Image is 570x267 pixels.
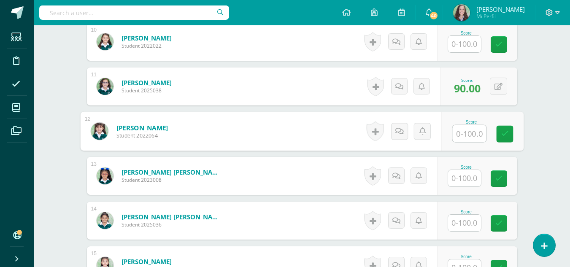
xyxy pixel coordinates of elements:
[91,122,108,140] img: f07b18bbae65de2ed1862caf28287e30.png
[97,33,113,50] img: a55aaddd4e78ef7f86d72680f89c176b.png
[122,42,172,49] span: Student 2022022
[452,125,486,142] input: 0-100.0
[122,213,223,221] a: [PERSON_NAME] [PERSON_NAME]
[452,120,490,124] div: Score
[453,4,470,21] img: 3752133d52f33eb8572d150d85f25ab5.png
[97,167,113,184] img: b0ec64e242d068a102b3e8de92443587.png
[122,221,223,228] span: Student 2025036
[429,11,438,20] span: 40
[97,78,113,95] img: 125f88d77b394dcbb7e79e7098199eb7.png
[122,78,172,87] a: [PERSON_NAME]
[454,77,481,83] div: Score:
[122,176,223,183] span: Student 2023008
[97,212,113,229] img: 2876db289bce1ea926ec7ea939e69dbf.png
[39,5,229,20] input: Search a user…
[448,36,481,52] input: 0-100.0
[122,257,172,266] a: [PERSON_NAME]
[448,210,485,214] div: Score
[122,87,172,94] span: Student 2025038
[116,132,168,140] span: Student 2022064
[116,123,168,132] a: [PERSON_NAME]
[448,165,485,170] div: Score
[448,254,485,259] div: Score
[122,34,172,42] a: [PERSON_NAME]
[476,5,525,13] span: [PERSON_NAME]
[122,168,223,176] a: [PERSON_NAME] [PERSON_NAME]
[454,81,481,95] span: 90.00
[448,31,485,35] div: Score
[448,170,481,186] input: 0-100.0
[448,215,481,231] input: 0-100.0
[476,13,525,20] span: Mi Perfil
